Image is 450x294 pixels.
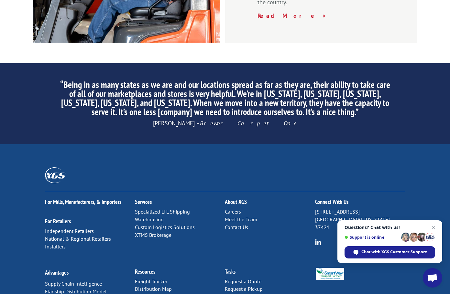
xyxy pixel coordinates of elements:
a: Services [135,198,152,205]
span: Questions? Chat with us! [345,225,435,230]
span: Close chat [430,224,437,231]
a: Contact Us [225,224,248,230]
a: For Mills, Manufacturers, & Importers [45,198,121,205]
h2: “Being in as many states as we are and our locations spread as far as they are, their ability to ... [59,80,391,120]
a: XTMS Brokerage [135,232,171,238]
a: Distribution Map [135,286,172,292]
h2: Tasks [225,269,315,278]
a: Warehousing [135,216,164,223]
a: Freight Tracker [135,278,167,285]
a: Read More > [258,12,327,19]
a: Installers [45,243,66,250]
a: Advantages [45,269,69,276]
img: XGS_Logos_ALL_2024_All_White [45,167,66,183]
span: [PERSON_NAME] – [153,120,297,127]
a: Careers [225,208,241,215]
p: [STREET_ADDRESS] [GEOGRAPHIC_DATA], [US_STATE] 37421 [315,208,405,231]
span: Chat with XGS Customer Support [361,249,427,255]
div: Chat with XGS Customer Support [345,246,435,258]
a: Custom Logistics Solutions [135,224,195,230]
a: About XGS [225,198,247,205]
a: Specialized LTL Shipping [135,208,190,215]
em: Brewer Carpet One [200,120,297,127]
h2: Connect With Us [315,199,405,208]
a: Supply Chain Intelligence [45,280,102,287]
a: Request a Pickup [225,286,263,292]
span: Support is online [345,235,399,240]
img: group-6 [315,239,321,245]
a: Meet the Team [225,216,257,223]
img: Smartway_Logo [315,268,345,280]
a: National & Regional Retailers [45,236,111,242]
div: Open chat [423,268,442,288]
a: For Retailers [45,217,71,225]
a: Request a Quote [225,278,261,285]
a: Independent Retailers [45,228,94,234]
a: Resources [135,268,155,275]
